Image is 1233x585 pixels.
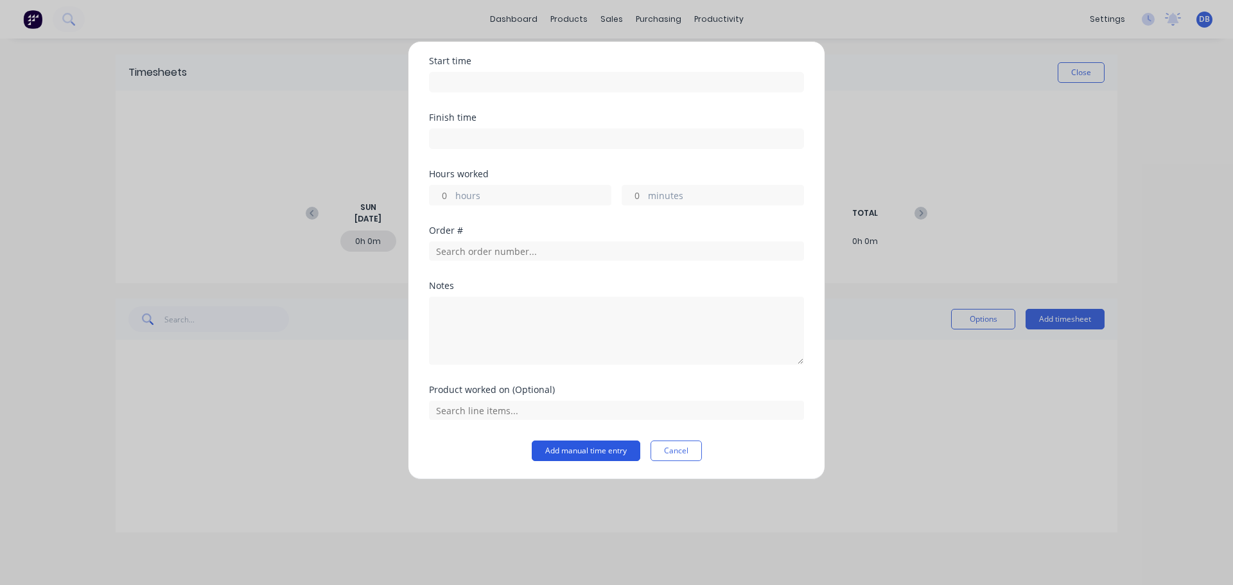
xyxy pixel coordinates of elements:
input: Search line items... [429,401,804,420]
label: minutes [648,189,803,205]
div: Product worked on (Optional) [429,385,804,394]
button: Cancel [651,441,702,461]
button: Add manual time entry [532,441,640,461]
div: Finish time [429,113,804,122]
div: Notes [429,281,804,290]
label: hours [455,189,611,205]
input: Search order number... [429,241,804,261]
input: 0 [622,186,645,205]
div: Order # [429,226,804,235]
input: 0 [430,186,452,205]
div: Start time [429,57,804,65]
div: Hours worked [429,170,804,179]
